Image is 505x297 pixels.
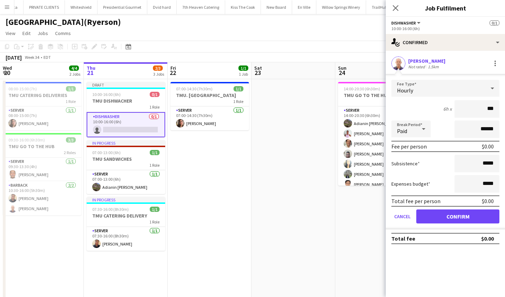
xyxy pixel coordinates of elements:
[408,58,445,64] div: [PERSON_NAME]
[170,106,249,130] app-card-role: SERVER1/107:00-14:30 (7h30m)[PERSON_NAME]
[87,197,165,251] app-job-card: In progress07:30-16:00 (8h30m)1/1TMU CATERING DELIVERY1 RoleSERVER1/107:30-16:00 (8h30m)[PERSON_N...
[292,0,316,14] button: En Ville
[177,0,225,14] button: 7th Heaven Catering
[64,150,76,155] span: 2 Roles
[147,0,177,14] button: Dvid hard
[391,198,440,205] div: Total fee per person
[66,137,76,143] span: 3/3
[391,160,420,167] label: Subsistence
[150,150,160,155] span: 1/1
[150,92,160,97] span: 0/1
[233,99,243,104] span: 1 Role
[316,0,366,14] button: Willow Springs Winery
[338,106,417,222] app-card-role: SERVER10/1014:00-20:30 (6h30m)Adianin [PERSON_NAME][PERSON_NAME][PERSON_NAME][PERSON_NAME][PERSON...
[391,20,422,26] button: DISHWASHER
[35,29,51,38] a: Jobs
[391,209,413,223] button: Cancel
[3,92,81,98] h3: TMU CATERING DELIVERIES
[386,34,505,51] div: Confirmed
[87,112,165,137] app-card-role: DISHWASHER0/110:00-16:00 (6h)
[254,65,262,71] span: Sat
[87,82,165,88] div: Draft
[239,71,248,77] div: 1 Job
[3,106,81,130] app-card-role: SERVER1/108:00-15:00 (7h)[PERSON_NAME]
[92,92,121,97] span: 10:00-16:00 (6h)
[8,86,37,91] span: 08:00-15:00 (7h)
[149,219,160,225] span: 1 Role
[391,181,430,187] label: Expenses budget
[87,140,165,146] div: In progress
[65,0,97,14] button: Whiteshield
[426,64,440,69] div: 1.5km
[3,29,18,38] a: View
[391,143,427,150] div: Fee per person
[92,150,121,155] span: 07:00-13:00 (6h)
[6,17,121,27] h1: [GEOGRAPHIC_DATA](Ryerson)
[43,55,51,60] div: EDT
[338,82,417,186] app-job-card: 14:00-20:30 (6h30m)11/11TMU GO TO THE HUB2 RolesSERVER10/1014:00-20:30 (6h30m)Adianin [PERSON_NAM...
[344,86,380,91] span: 14:00-20:30 (6h30m)
[23,55,41,60] span: Week 34
[149,104,160,110] span: 1 Role
[3,181,81,215] app-card-role: BARBACK2/210:30-16:00 (5h30m)[PERSON_NAME][PERSON_NAME]
[391,20,416,26] span: DISHWASHER
[153,71,164,77] div: 3 Jobs
[482,143,494,150] div: $0.00
[338,92,417,98] h3: TMU GO TO THE HUB
[55,30,71,36] span: Comms
[2,69,12,77] span: 20
[149,163,160,168] span: 1 Role
[225,0,261,14] button: Kiss The Cook
[397,87,413,94] span: Hourly
[3,143,81,150] h3: TMU GO TO THE HUB
[87,170,165,194] app-card-role: SERVER1/107:00-13:00 (6h)Adianin [PERSON_NAME]
[366,0,393,14] button: TrailHub
[3,82,81,130] app-job-card: 08:00-15:00 (7h)1/1TMU CATERING DELIVERIES1 RoleSERVER1/108:00-15:00 (7h)[PERSON_NAME]
[386,4,505,13] h3: Job Fulfilment
[87,213,165,219] h3: TMU CATERING DELIVERY
[20,29,33,38] a: Edit
[66,99,76,104] span: 1 Role
[87,140,165,194] app-job-card: In progress07:00-13:00 (6h)1/1TMU SANDWICHES1 RoleSERVER1/107:00-13:00 (6h)Adianin [PERSON_NAME]
[66,86,76,91] span: 1/1
[23,0,65,14] button: PRIVATE CLIENTS
[176,86,213,91] span: 07:00-14:30 (7h30m)
[3,158,81,181] app-card-role: SERVER1/109:30-13:30 (4h)[PERSON_NAME]
[170,92,249,98] h3: TMU. [GEOGRAPHIC_DATA]
[6,54,22,61] div: [DATE]
[408,64,426,69] div: Not rated
[87,98,165,104] h3: TMU DISHWACHER
[261,0,292,14] button: New Board
[490,20,499,26] span: 0/1
[38,30,48,36] span: Jobs
[170,65,176,71] span: Fri
[6,30,15,36] span: View
[481,235,494,242] div: $0.00
[391,26,499,31] div: 10:00-16:00 (6h)
[238,65,248,71] span: 1/1
[397,127,407,134] span: Paid
[153,65,163,71] span: 2/3
[69,65,79,71] span: 4/4
[170,82,249,130] app-job-card: 07:00-14:30 (7h30m)1/1TMU. [GEOGRAPHIC_DATA]1 RoleSERVER1/107:00-14:30 (7h30m)[PERSON_NAME]
[416,209,499,223] button: Confirm
[253,69,262,77] span: 23
[22,30,31,36] span: Edit
[92,207,129,212] span: 07:30-16:00 (8h30m)
[86,69,95,77] span: 21
[97,0,147,14] button: Presidential Gourmet
[482,198,494,205] div: $0.00
[87,197,165,202] div: In progress
[3,133,81,215] app-job-card: 09:30-16:00 (6h30m)3/3TMU GO TO THE HUB2 RolesSERVER1/109:30-13:30 (4h)[PERSON_NAME]BARBACK2/210:...
[87,156,165,162] h3: TMU SANDWICHES
[169,69,176,77] span: 22
[443,106,452,112] div: 6h x
[234,86,243,91] span: 1/1
[8,137,45,143] span: 09:30-16:00 (6h30m)
[87,65,95,71] span: Thu
[391,235,415,242] div: Total fee
[3,65,12,71] span: Wed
